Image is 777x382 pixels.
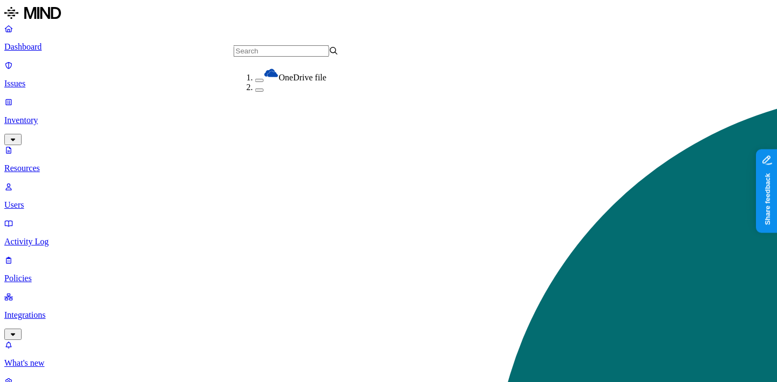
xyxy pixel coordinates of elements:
span: OneDrive file [279,73,326,82]
input: Search [234,45,329,57]
a: Integrations [4,292,773,338]
p: Resources [4,163,773,173]
img: onedrive.svg [264,65,279,80]
img: MIND [4,4,61,22]
a: MIND [4,4,773,24]
a: Activity Log [4,219,773,247]
p: Integrations [4,310,773,320]
a: Resources [4,145,773,173]
a: Inventory [4,97,773,144]
p: Activity Log [4,237,773,247]
p: Issues [4,79,773,88]
a: Users [4,182,773,210]
p: What's new [4,358,773,368]
a: Dashboard [4,24,773,52]
p: Users [4,200,773,210]
a: Policies [4,255,773,283]
p: Inventory [4,115,773,125]
a: What's new [4,340,773,368]
p: Policies [4,274,773,283]
p: Dashboard [4,42,773,52]
a: Issues [4,60,773,88]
